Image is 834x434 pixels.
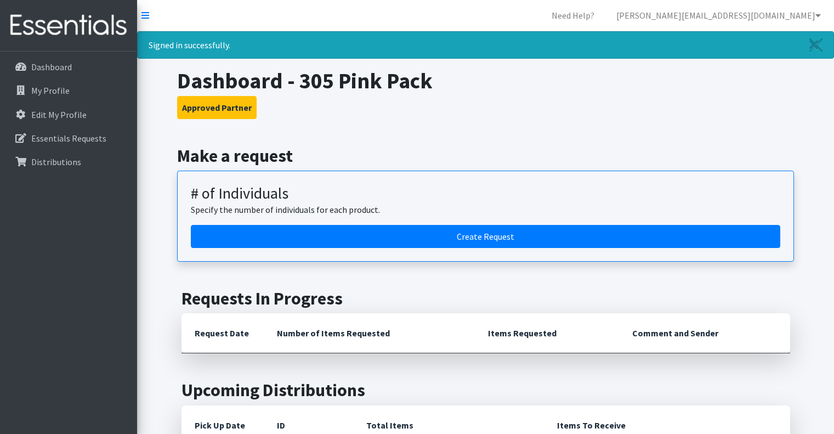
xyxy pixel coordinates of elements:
button: Approved Partner [177,96,257,119]
a: Close [798,32,833,58]
h2: Make a request [177,145,794,166]
th: Number of Items Requested [264,313,475,353]
h2: Upcoming Distributions [181,380,790,401]
th: Request Date [181,313,264,353]
p: Dashboard [31,61,72,72]
img: HumanEssentials [4,7,133,44]
a: [PERSON_NAME][EMAIL_ADDRESS][DOMAIN_NAME] [608,4,830,26]
h1: Dashboard - 305 Pink Pack [177,67,794,94]
a: Create a request by number of individuals [191,225,780,248]
h3: # of Individuals [191,184,780,203]
a: Edit My Profile [4,104,133,126]
p: Distributions [31,156,81,167]
div: Signed in successfully. [137,31,834,59]
th: Comment and Sender [619,313,790,353]
a: Distributions [4,151,133,173]
h2: Requests In Progress [181,288,790,309]
a: My Profile [4,80,133,102]
th: Items Requested [475,313,619,353]
p: Edit My Profile [31,109,87,120]
p: Essentials Requests [31,133,106,144]
p: My Profile [31,85,70,96]
a: Need Help? [543,4,603,26]
a: Dashboard [4,56,133,78]
a: Essentials Requests [4,127,133,149]
p: Specify the number of individuals for each product. [191,203,780,216]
